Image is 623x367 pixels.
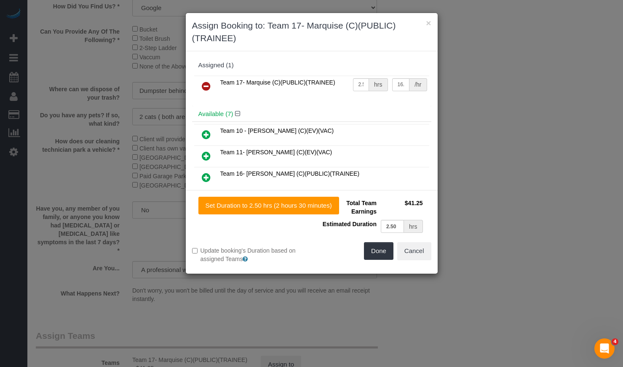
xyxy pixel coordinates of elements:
[192,19,431,45] h3: Assign Booking to: Team 17- Marquise (C)(PUBLIC)(TRAINEE)
[220,127,334,134] span: Team 10 - [PERSON_NAME] (C)(EV)(VAC)
[409,78,427,91] div: /hr
[198,62,425,69] div: Assigned (1)
[220,79,335,86] span: Team 17- Marquise (C)(PUBLIC)(TRAINEE)
[220,170,360,177] span: Team 16- [PERSON_NAME] (C)(PUBLIC)(TRAINEE)
[198,111,425,118] h4: Available (7)
[612,338,618,345] span: 4
[369,78,388,91] div: hrs
[594,338,615,359] iframe: Intercom live chat
[364,242,393,260] button: Done
[426,18,431,27] button: ×
[220,149,332,156] span: Team 11- [PERSON_NAME] (C)(EV)(VAC)
[397,242,431,260] button: Cancel
[323,221,377,227] span: Estimated Duration
[192,246,305,263] label: Update booking's Duration based on assigned Teams
[198,197,339,214] button: Set Duration to 2.50 hrs (2 hours 30 minutes)
[404,220,422,233] div: hrs
[192,248,198,253] input: Update booking's Duration based on assigned Teams
[379,197,425,218] td: $41.25
[318,197,379,218] td: Total Team Earnings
